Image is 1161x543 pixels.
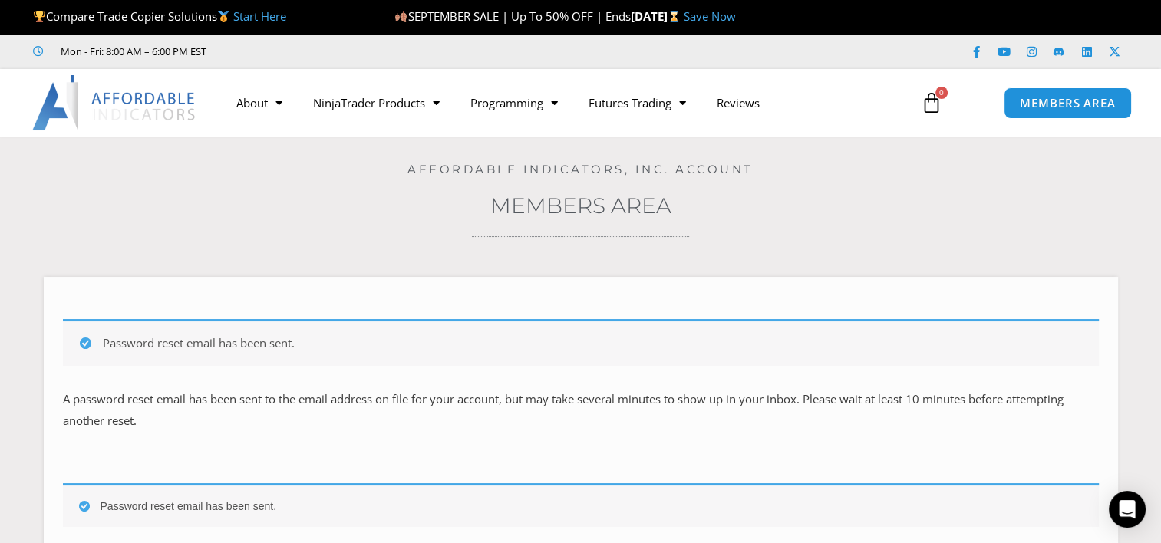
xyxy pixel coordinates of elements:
[63,483,1099,527] div: Password reset email has been sent.
[684,8,736,24] a: Save Now
[233,8,286,24] a: Start Here
[668,11,680,22] img: ⌛
[407,162,754,176] a: Affordable Indicators, Inc. Account
[228,44,458,59] iframe: Customer reviews powered by Trustpilot
[221,85,906,120] nav: Menu
[221,85,298,120] a: About
[34,11,45,22] img: 🏆
[1020,97,1116,109] span: MEMBERS AREA
[898,81,965,125] a: 0
[218,11,229,22] img: 🥇
[298,85,455,120] a: NinjaTrader Products
[63,389,1099,432] p: A password reset email has been sent to the email address on file for your account, but may take ...
[32,75,197,130] img: LogoAI | Affordable Indicators – NinjaTrader
[1004,87,1132,119] a: MEMBERS AREA
[490,193,671,219] a: Members Area
[63,319,1099,366] div: Password reset email has been sent.
[455,85,573,120] a: Programming
[935,87,948,99] span: 0
[1109,491,1146,528] div: Open Intercom Messenger
[631,8,684,24] strong: [DATE]
[701,85,775,120] a: Reviews
[394,8,630,24] span: SEPTEMBER SALE | Up To 50% OFF | Ends
[57,42,206,61] span: Mon - Fri: 8:00 AM – 6:00 PM EST
[33,8,286,24] span: Compare Trade Copier Solutions
[573,85,701,120] a: Futures Trading
[395,11,407,22] img: 🍂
